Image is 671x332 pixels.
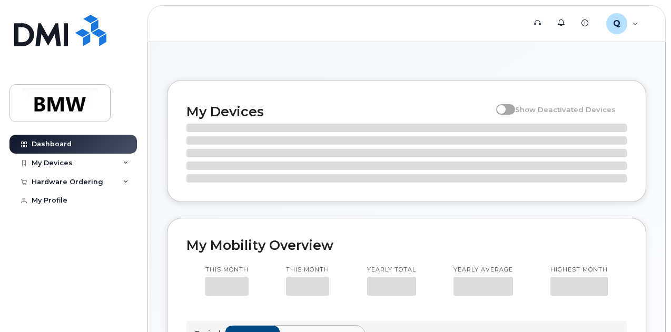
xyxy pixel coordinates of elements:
[496,99,505,108] input: Show Deactivated Devices
[286,266,329,274] p: This month
[205,266,249,274] p: This month
[186,104,491,119] h2: My Devices
[515,105,616,114] span: Show Deactivated Devices
[550,266,608,274] p: Highest month
[367,266,416,274] p: Yearly total
[186,237,627,253] h2: My Mobility Overview
[453,266,513,274] p: Yearly average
